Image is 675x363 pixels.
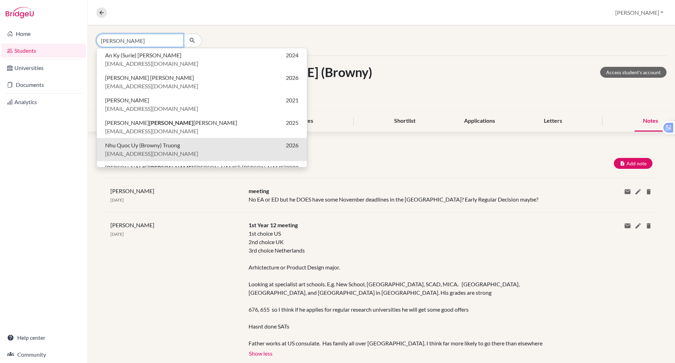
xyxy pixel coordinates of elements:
[286,96,298,104] span: 2021
[6,7,34,18] img: Bridge-U
[97,116,307,138] button: [PERSON_NAME][PERSON_NAME][PERSON_NAME]2025[EMAIL_ADDRESS][DOMAIN_NAME]
[1,27,86,41] a: Home
[105,104,198,113] span: [EMAIL_ADDRESS][DOMAIN_NAME]
[600,67,667,78] a: Access student's account
[249,348,273,358] button: Show less
[286,141,298,149] span: 2026
[110,197,124,203] span: [DATE]
[97,93,307,116] button: [PERSON_NAME]2021[EMAIL_ADDRESS][DOMAIN_NAME]
[286,164,298,172] span: 2022
[249,187,269,194] span: meeting
[110,231,124,237] span: [DATE]
[535,111,571,132] div: Letters
[249,222,298,228] span: 1st Year 12 meeting
[105,51,181,59] span: An Ky (Surie) [PERSON_NAME]
[105,164,286,172] span: [PERSON_NAME] ([PERSON_NAME]) [PERSON_NAME]
[286,119,298,127] span: 2025
[97,161,307,183] button: [PERSON_NAME][PERSON_NAME]([PERSON_NAME]) [PERSON_NAME]2022[EMAIL_ADDRESS][DOMAIN_NAME]
[243,187,566,204] div: No EA or ED but he DOES have some November deadlines in the [GEOGRAPHIC_DATA]? Early Regular Deci...
[456,111,503,132] div: Applications
[105,74,194,82] span: [PERSON_NAME] [PERSON_NAME]
[105,149,198,158] span: [EMAIL_ADDRESS][DOMAIN_NAME]
[635,111,667,132] div: Notes
[110,222,154,228] span: [PERSON_NAME]
[1,331,86,345] a: Help center
[614,158,652,169] button: Add note
[97,48,307,71] button: An Ky (Surie) [PERSON_NAME]2024[EMAIL_ADDRESS][DOMAIN_NAME]
[286,51,298,59] span: 2024
[105,96,149,104] span: [PERSON_NAME]
[286,74,298,82] span: 2026
[97,138,307,161] button: Nhu Quoc Uy (Browny) Truong2026[EMAIL_ADDRESS][DOMAIN_NAME]
[105,141,180,149] span: Nhu Quoc Uy (Browny) Truong
[386,111,424,132] div: Shortlist
[105,119,237,127] span: [PERSON_NAME] [PERSON_NAME]
[612,6,667,19] button: [PERSON_NAME]
[105,82,198,90] span: [EMAIL_ADDRESS][DOMAIN_NAME]
[249,229,560,348] div: 1st choice US 2nd choice UK 3rd choice Netherlands Arhictecture or Product Design major. Looking ...
[1,95,86,109] a: Analytics
[1,44,86,58] a: Students
[110,187,154,194] span: [PERSON_NAME]
[149,164,193,171] b: [PERSON_NAME]
[1,61,86,75] a: Universities
[96,34,184,47] input: Find student by name...
[149,119,193,126] b: [PERSON_NAME]
[1,78,86,92] a: Documents
[1,348,86,362] a: Community
[97,71,307,93] button: [PERSON_NAME] [PERSON_NAME]2026[EMAIL_ADDRESS][DOMAIN_NAME]
[105,127,198,135] span: [EMAIL_ADDRESS][DOMAIN_NAME]
[105,59,198,68] span: [EMAIL_ADDRESS][DOMAIN_NAME]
